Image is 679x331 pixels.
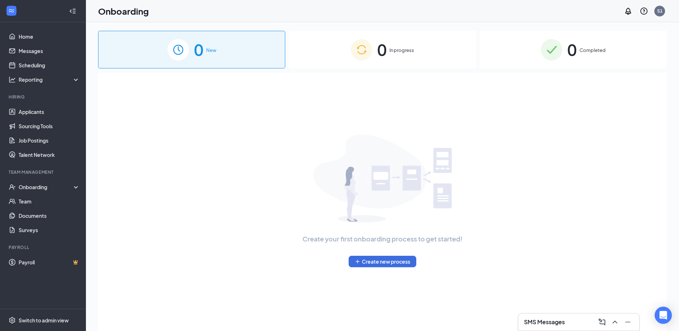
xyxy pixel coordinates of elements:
[9,94,78,100] div: Hiring
[9,244,78,250] div: Payroll
[19,317,69,324] div: Switch to admin view
[657,8,663,14] div: S1
[9,76,16,83] svg: Analysis
[655,307,672,324] div: Open Intercom Messenger
[624,318,632,326] svg: Minimize
[9,183,16,191] svg: UserCheck
[355,259,360,264] svg: Plus
[609,316,621,328] button: ChevronUp
[19,148,80,162] a: Talent Network
[69,8,76,15] svg: Collapse
[596,316,608,328] button: ComposeMessage
[579,47,606,54] span: Completed
[8,7,15,14] svg: WorkstreamLogo
[19,44,80,58] a: Messages
[9,169,78,175] div: Team Management
[19,29,80,44] a: Home
[9,317,16,324] svg: Settings
[206,47,216,54] span: New
[19,208,80,223] a: Documents
[524,318,565,326] h3: SMS Messages
[377,37,387,62] span: 0
[19,105,80,119] a: Applicants
[19,133,80,148] a: Job Postings
[19,58,80,72] a: Scheduling
[349,256,416,267] button: PlusCreate new process
[19,76,80,83] div: Reporting
[640,7,648,15] svg: QuestionInfo
[19,183,74,191] div: Onboarding
[567,37,577,62] span: 0
[389,47,414,54] span: In progress
[98,5,149,17] h1: Onboarding
[598,318,606,326] svg: ComposeMessage
[622,316,634,328] button: Minimize
[194,37,203,62] span: 0
[19,194,80,208] a: Team
[19,223,80,237] a: Surveys
[19,119,80,133] a: Sourcing Tools
[611,318,619,326] svg: ChevronUp
[624,7,632,15] svg: Notifications
[19,255,80,269] a: PayrollCrown
[302,234,462,244] span: Create your first onboarding process to get started!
